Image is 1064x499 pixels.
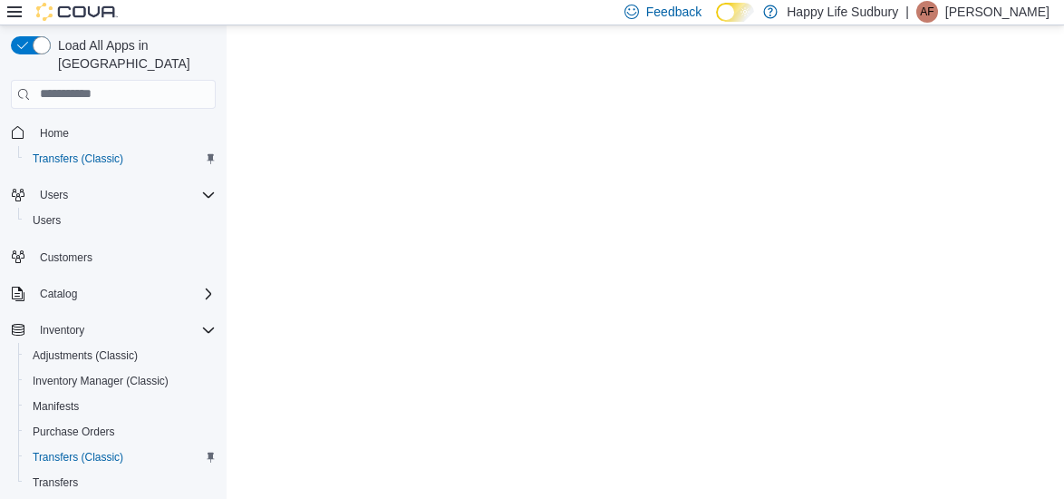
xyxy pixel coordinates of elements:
[18,208,223,233] button: Users
[33,184,75,206] button: Users
[25,148,131,170] a: Transfers (Classic)
[25,446,131,468] a: Transfers (Classic)
[787,1,898,23] p: Happy Life Sudbury
[18,394,223,419] button: Manifests
[905,1,909,23] p: |
[4,244,223,270] button: Customers
[33,374,169,388] span: Inventory Manager (Classic)
[25,472,85,494] a: Transfers
[4,318,223,343] button: Inventory
[25,210,68,231] a: Users
[33,184,216,206] span: Users
[25,396,216,417] span: Manifests
[18,343,223,368] button: Adjustments (Classic)
[25,370,216,392] span: Inventory Manager (Classic)
[33,152,123,166] span: Transfers (Classic)
[25,148,216,170] span: Transfers (Classic)
[25,396,86,417] a: Manifests
[33,425,115,439] span: Purchase Orders
[33,399,79,414] span: Manifests
[25,472,216,494] span: Transfers
[40,287,77,301] span: Catalog
[33,246,216,269] span: Customers
[36,3,118,21] img: Cova
[18,470,223,495] button: Transfers
[916,1,938,23] div: Amanda Filiatrault
[33,319,92,341] button: Inventory
[945,1,1049,23] p: [PERSON_NAME]
[33,475,78,490] span: Transfers
[4,120,223,146] button: Home
[33,283,84,305] button: Catalog
[33,122,76,144] a: Home
[40,323,84,338] span: Inventory
[25,210,216,231] span: Users
[18,146,223,171] button: Transfers (Classic)
[33,247,100,269] a: Customers
[18,419,223,445] button: Purchase Orders
[920,1,933,23] span: AF
[4,281,223,307] button: Catalog
[646,3,701,21] span: Feedback
[25,345,216,367] span: Adjustments (Classic)
[33,319,216,341] span: Inventory
[25,446,216,468] span: Transfers (Classic)
[4,182,223,208] button: Users
[25,421,122,443] a: Purchase Orders
[25,421,216,443] span: Purchase Orders
[33,348,138,363] span: Adjustments (Classic)
[40,126,69,141] span: Home
[33,213,61,228] span: Users
[25,370,176,392] a: Inventory Manager (Classic)
[25,345,145,367] a: Adjustments (Classic)
[40,188,68,202] span: Users
[33,283,216,305] span: Catalog
[33,450,123,465] span: Transfers (Classic)
[40,250,92,265] span: Customers
[33,122,216,144] span: Home
[18,445,223,470] button: Transfers (Classic)
[51,36,216,73] span: Load All Apps in [GEOGRAPHIC_DATA]
[716,3,754,22] input: Dark Mode
[716,22,717,23] span: Dark Mode
[18,368,223,394] button: Inventory Manager (Classic)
